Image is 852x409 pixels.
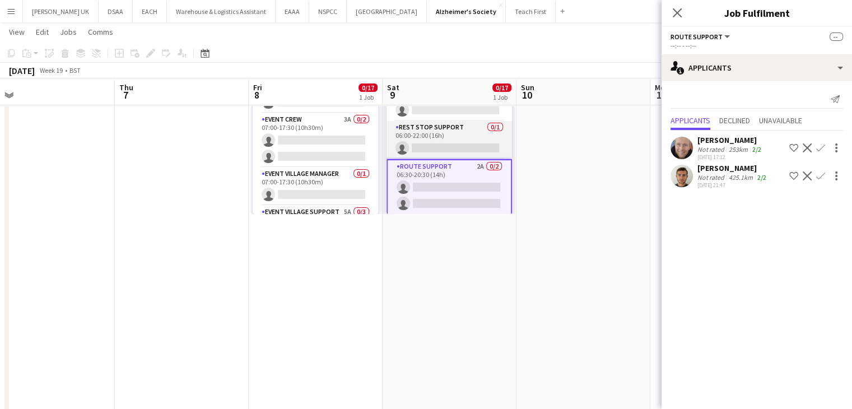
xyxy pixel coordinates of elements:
[387,48,512,214] app-job-card: 04:00-22:00 (18h)0/17 [GEOGRAPHIC_DATA]8 RolesRest Stop Manager3A0/305:30-22:00 (16h30m) Rest Sto...
[493,93,511,101] div: 1 Job
[36,27,49,37] span: Edit
[662,54,852,81] div: Applicants
[506,1,556,22] button: Teach First
[757,173,766,182] app-skills-label: 2/2
[697,182,769,189] div: [DATE] 21:47
[83,25,118,39] a: Comms
[519,89,534,101] span: 10
[88,27,113,37] span: Comms
[719,117,750,124] span: Declined
[359,93,377,101] div: 1 Job
[387,159,512,216] app-card-role: Route Support2A0/206:30-20:30 (14h)
[167,1,276,22] button: Warehouse & Logistics Assistant
[252,89,262,101] span: 8
[697,135,763,145] div: [PERSON_NAME]
[427,1,506,22] button: Alzheimer's Society
[697,145,727,154] div: Not rated
[9,65,35,76] div: [DATE]
[37,66,65,75] span: Week 19
[253,82,262,92] span: Fri
[697,173,727,182] div: Not rated
[727,173,755,182] div: 425.1km
[727,145,750,154] div: 253km
[655,82,669,92] span: Mon
[309,1,347,22] button: NSPCC
[697,163,769,173] div: [PERSON_NAME]
[55,25,81,39] a: Jobs
[31,25,53,39] a: Edit
[99,1,133,22] button: DSAA
[359,83,378,92] span: 0/17
[119,82,133,92] span: Thu
[60,27,77,37] span: Jobs
[118,89,133,101] span: 7
[671,32,732,41] button: Route Support
[69,66,81,75] div: BST
[23,1,99,22] button: [PERSON_NAME] UK
[253,168,378,206] app-card-role: Event Village Manager0/107:00-17:30 (10h30m)
[9,27,25,37] span: View
[276,1,309,22] button: EAAA
[653,89,669,101] span: 11
[347,1,427,22] button: [GEOGRAPHIC_DATA]
[253,48,378,214] app-job-card: 07:00-17:30 (10h30m)0/17 [GEOGRAPHIC_DATA]8 RolesEvent Control3A0/107:00-17:30 (10h30m) Event Cre...
[671,41,843,50] div: --:-- - --:--
[253,206,378,276] app-card-role: Event Village Support5A0/3
[521,82,534,92] span: Sun
[759,117,802,124] span: Unavailable
[662,6,852,20] h3: Job Fulfilment
[671,32,723,41] span: Route Support
[697,154,763,161] div: [DATE] 17:12
[830,32,843,41] span: --
[492,83,511,92] span: 0/17
[253,113,378,168] app-card-role: Event Crew3A0/207:00-17:30 (10h30m)
[133,1,167,22] button: EACH
[387,82,399,92] span: Sat
[387,121,512,159] app-card-role: Rest Stop Support0/106:00-22:00 (16h)
[4,25,29,39] a: View
[385,89,399,101] span: 9
[752,145,761,154] app-skills-label: 2/2
[671,117,710,124] span: Applicants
